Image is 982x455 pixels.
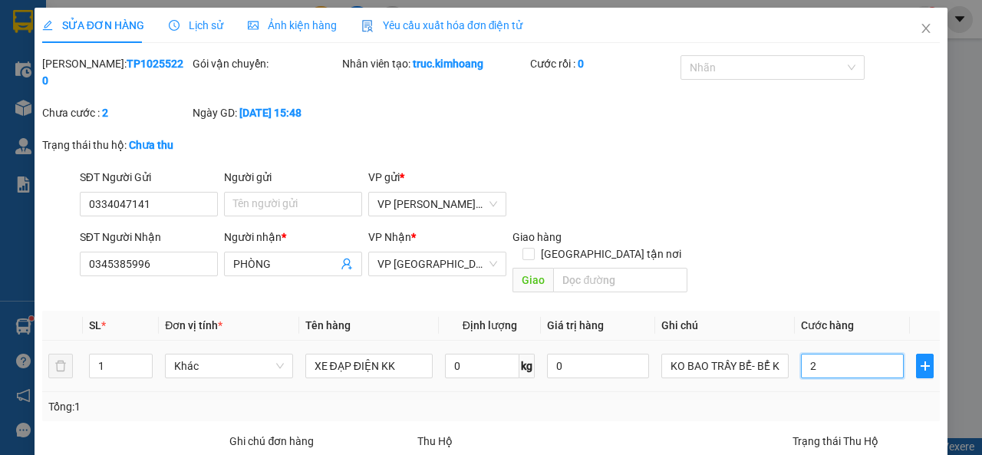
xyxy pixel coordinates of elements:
[82,83,124,97] span: PHÒNG
[547,319,604,331] span: Giá trị hàng
[193,55,340,72] div: Gói vận chuyển:
[42,20,53,31] span: edit
[341,258,353,270] span: user-add
[361,20,374,32] img: icon
[80,169,218,186] div: SĐT Người Gửi
[305,354,433,378] input: VD: Bàn, Ghế
[530,55,677,72] div: Cước rồi :
[42,55,189,89] div: [PERSON_NAME]:
[129,139,173,151] b: Chưa thu
[174,354,283,378] span: Khác
[578,58,584,70] b: 0
[239,107,302,119] b: [DATE] 15:48
[169,19,223,31] span: Lịch sử
[42,19,144,31] span: SỬA ĐƠN HÀNG
[512,231,562,243] span: Giao hàng
[535,246,687,262] span: [GEOGRAPHIC_DATA] tận nơi
[368,231,411,243] span: VP Nhận
[6,100,203,114] span: GIAO:
[519,354,535,378] span: kg
[920,22,932,35] span: close
[6,83,124,97] span: 0345385996 -
[80,229,218,246] div: SĐT Người Nhận
[512,268,553,292] span: Giao
[248,20,259,31] span: picture
[42,137,227,153] div: Trạng thái thu hộ:
[377,252,497,275] span: VP Bình Phú
[553,268,687,292] input: Dọc đường
[165,319,222,331] span: Đơn vị tính
[463,319,517,331] span: Định lượng
[905,8,947,51] button: Close
[916,354,934,378] button: plus
[361,19,523,31] span: Yêu cầu xuất hóa đơn điện tử
[655,311,795,341] th: Ghi chú
[40,100,203,114] span: KO BAO TRẦY BỂ- BỂ KO ĐỀN
[42,104,189,121] div: Chưa cước :
[89,319,101,331] span: SL
[342,55,527,72] div: Nhân viên tạo:
[417,435,453,447] span: Thu Hộ
[377,193,497,216] span: VP Trần Phú (Hàng)
[6,66,224,81] p: NHẬN:
[193,104,340,121] div: Ngày GD:
[413,58,483,70] b: truc.kimhoang
[224,229,362,246] div: Người nhận
[6,30,224,59] p: GỬI:
[102,107,108,119] b: 2
[48,398,381,415] div: Tổng: 1
[169,20,180,31] span: clock-circle
[917,360,933,372] span: plus
[6,30,143,59] span: VP [PERSON_NAME] ([GEOGRAPHIC_DATA]) -
[661,354,789,378] input: Ghi Chú
[368,169,506,186] div: VP gửi
[305,319,351,331] span: Tên hàng
[793,433,940,450] div: Trạng thái Thu Hộ
[229,435,314,447] label: Ghi chú đơn hàng
[43,66,180,81] span: VP [GEOGRAPHIC_DATA]
[801,319,854,331] span: Cước hàng
[48,354,73,378] button: delete
[224,169,362,186] div: Người gửi
[248,19,337,31] span: Ảnh kiện hàng
[51,8,178,23] strong: BIÊN NHẬN GỬI HÀNG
